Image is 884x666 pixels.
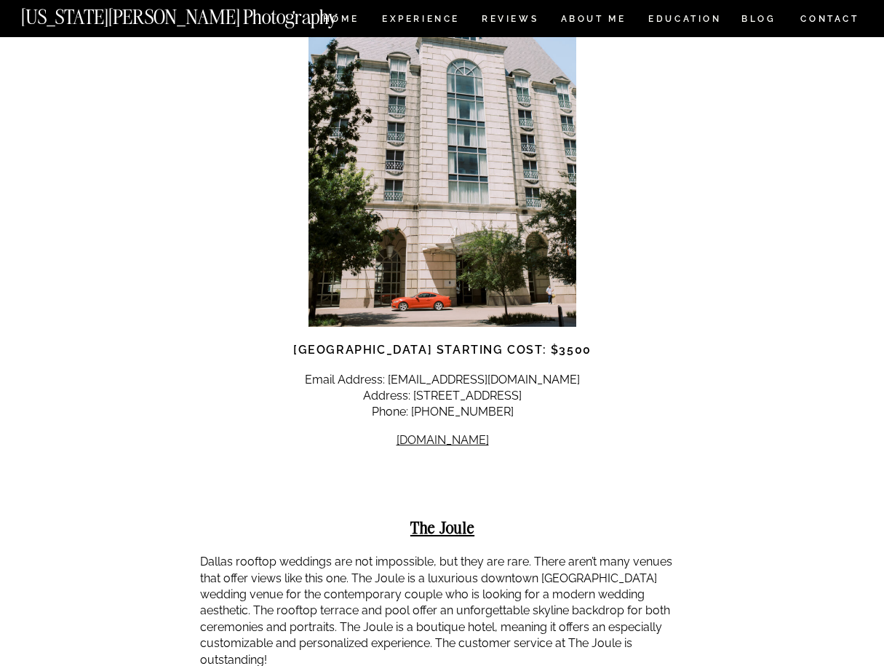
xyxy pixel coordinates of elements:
a: Experience [382,15,458,27]
a: REVIEWS [482,15,536,27]
a: HOME [320,15,362,27]
strong: [GEOGRAPHIC_DATA] Starting Cost: $3500 [293,343,592,357]
a: CONTACT [800,11,860,27]
a: [US_STATE][PERSON_NAME] Photography [21,7,386,20]
a: BLOG [741,15,776,27]
p: Email Address: [EMAIL_ADDRESS][DOMAIN_NAME] Address: [STREET_ADDRESS] Phone: [PHONE_NUMBER] [200,372,685,421]
a: EDUCATION [647,15,723,27]
a: ABOUT ME [560,15,626,27]
strong: The Joule [410,517,474,538]
a: [DOMAIN_NAME] [397,433,489,447]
